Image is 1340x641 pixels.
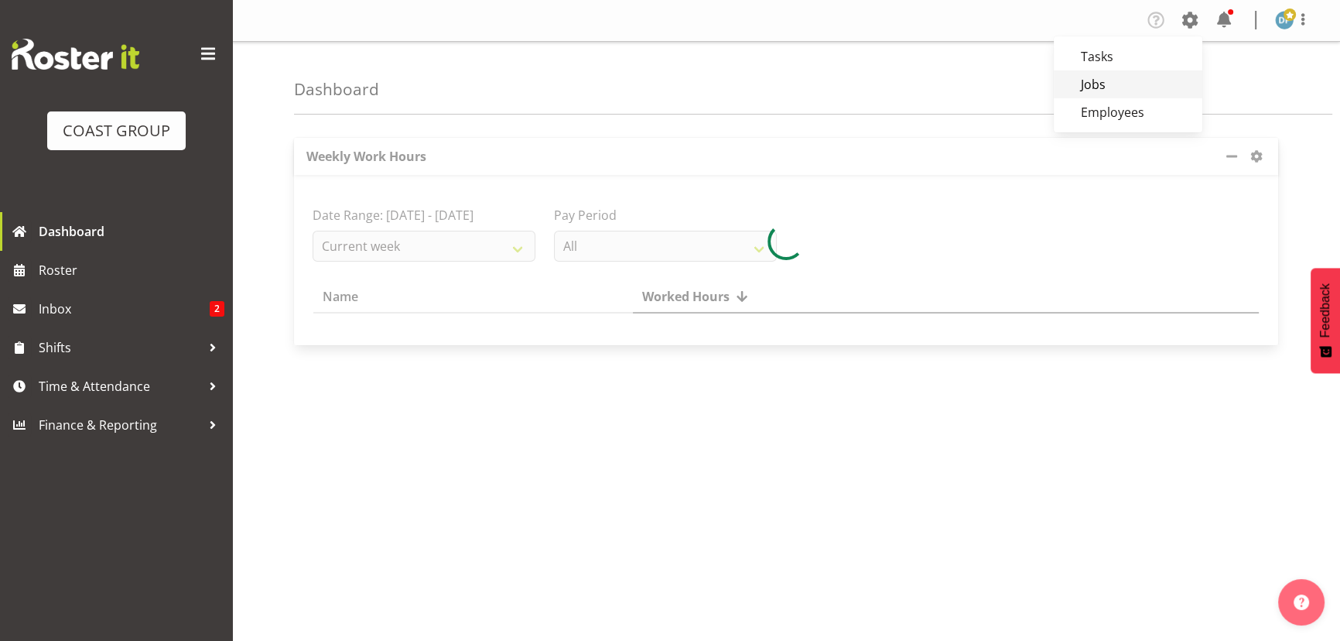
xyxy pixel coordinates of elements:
h4: Dashboard [294,81,379,98]
span: Time & Attendance [39,375,201,398]
img: help-xxl-2.png [1294,595,1309,610]
img: Rosterit website logo [12,39,139,70]
span: Shifts [39,336,201,359]
a: Tasks [1054,43,1202,70]
img: david-forte1134.jpg [1275,11,1294,29]
span: Roster [39,259,224,282]
span: Finance & Reporting [39,413,201,437]
div: COAST GROUP [63,119,170,142]
span: Inbox [39,297,210,320]
button: Feedback - Show survey [1311,268,1340,373]
span: Feedback [1318,283,1332,338]
span: Dashboard [39,220,224,243]
span: 2 [210,301,224,317]
a: Employees [1054,98,1202,126]
a: Jobs [1054,70,1202,98]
